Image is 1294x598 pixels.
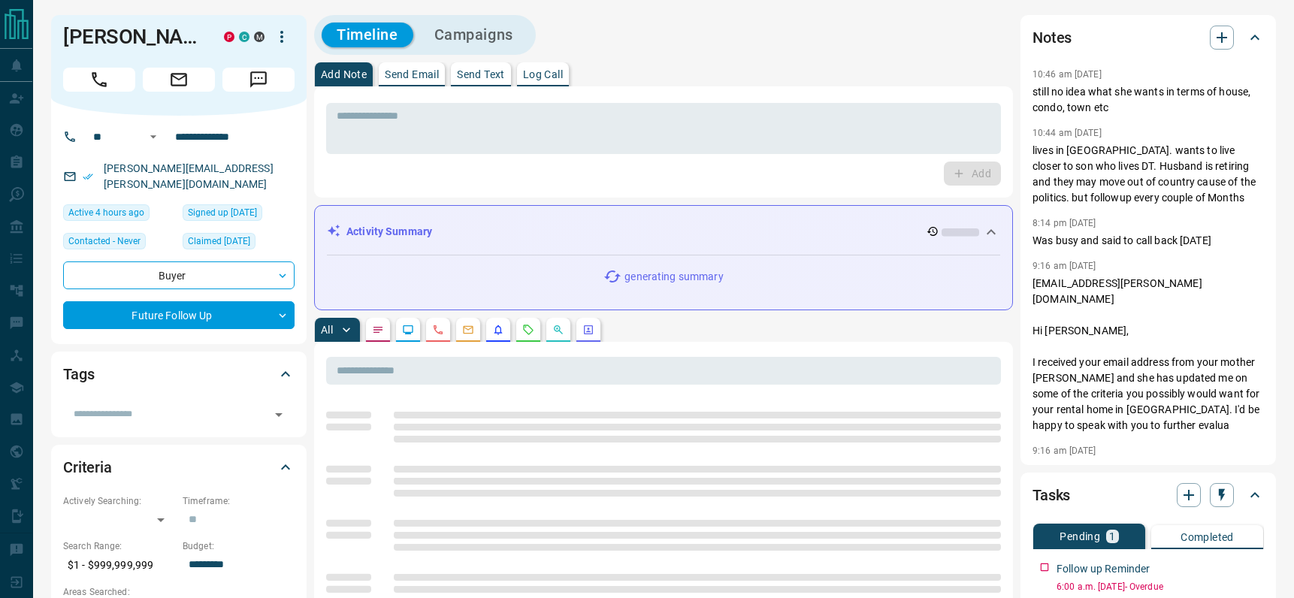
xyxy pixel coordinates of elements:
div: Tags [63,356,295,392]
span: Signed up [DATE] [188,205,257,220]
p: 6:00 a.m. [DATE] - Overdue [1057,580,1264,593]
p: Budget: [183,539,295,553]
p: Was busy and said to call back [DATE] [1032,233,1264,249]
svg: Email Verified [83,171,93,182]
h2: Tags [63,362,94,386]
button: Campaigns [419,23,528,47]
h2: Notes [1032,26,1072,50]
p: Actively Searching: [63,494,175,508]
a: [PERSON_NAME][EMAIL_ADDRESS][PERSON_NAME][DOMAIN_NAME] [104,162,274,190]
svg: Lead Browsing Activity [402,324,414,336]
div: Sat Sep 02 2023 [183,233,295,254]
p: Follow up Reminder [1057,561,1150,577]
div: property.ca [224,32,234,42]
p: 10:44 am [DATE] [1032,128,1102,138]
p: still no idea what she wants in terms of house, condo, town etc [1032,84,1264,116]
h1: [PERSON_NAME] [63,25,201,49]
svg: Opportunities [552,324,564,336]
p: Completed [1181,532,1234,542]
svg: Emails [462,324,474,336]
button: Timeline [322,23,413,47]
span: Message [222,68,295,92]
p: Timeframe: [183,494,295,508]
div: mrloft.ca [254,32,265,42]
p: Send Text [457,69,505,80]
svg: Listing Alerts [492,324,504,336]
p: 9:16 am [DATE] [1032,261,1096,271]
div: Tasks [1032,477,1264,513]
h2: Criteria [63,455,112,479]
p: 9:16 am [DATE] [1032,445,1096,456]
div: Notes [1032,20,1264,56]
p: Send Email [385,69,439,80]
svg: Agent Actions [582,324,594,336]
p: Search Range: [63,539,175,553]
span: Active 4 hours ago [68,205,144,220]
span: Email [143,68,215,92]
p: 1 [1109,531,1115,542]
span: Call [63,68,135,92]
button: Open [268,404,289,425]
button: Open [144,128,162,146]
div: condos.ca [239,32,249,42]
p: 10:46 am [DATE] [1032,69,1102,80]
h2: Tasks [1032,483,1070,507]
div: Activity Summary [327,218,1000,246]
p: Log Call [523,69,563,80]
svg: Notes [372,324,384,336]
p: Add Note [321,69,367,80]
p: generating summary [624,269,723,285]
div: Tue Jun 12 2018 [183,204,295,225]
p: All [321,325,333,335]
svg: Calls [432,324,444,336]
p: Pending [1060,531,1100,542]
span: Claimed [DATE] [188,234,250,249]
p: [EMAIL_ADDRESS][PERSON_NAME][DOMAIN_NAME] Hi [PERSON_NAME], I received your email address from yo... [1032,276,1264,433]
p: $1 - $999,999,999 [63,553,175,578]
span: Contacted - Never [68,234,141,249]
p: Activity Summary [346,224,432,240]
div: Criteria [63,449,295,485]
div: Wed Aug 13 2025 [63,204,175,225]
p: 8:14 pm [DATE] [1032,218,1096,228]
div: Future Follow Up [63,301,295,329]
div: Buyer [63,261,295,289]
p: lives in [GEOGRAPHIC_DATA]. wants to live closer to son who lives DT. Husband is retiring and the... [1032,143,1264,206]
svg: Requests [522,324,534,336]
